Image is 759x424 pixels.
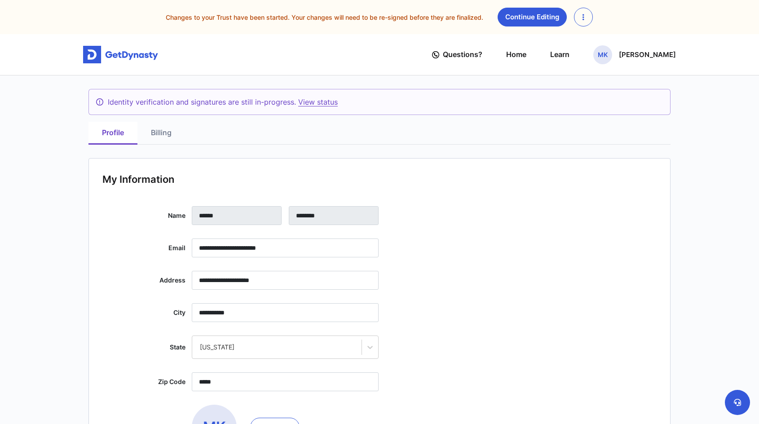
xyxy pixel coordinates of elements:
[550,42,569,67] a: Learn
[443,46,482,63] span: Questions?
[506,42,526,67] a: Home
[200,343,354,352] div: [US_STATE]
[88,122,137,145] a: Profile
[619,51,676,58] p: [PERSON_NAME]
[102,336,185,359] label: State
[102,372,185,391] label: Zip Code
[102,238,185,257] label: Email
[593,45,676,64] button: MK[PERSON_NAME]
[108,97,338,107] span: Identity verification and signatures are still in-progress .
[137,122,185,145] a: Billing
[102,271,185,290] label: Address
[102,303,185,322] label: City
[498,8,567,26] a: Continue Editing
[7,8,751,26] div: Changes to your Trust have been started. Your changes will need to be re-signed before they are f...
[102,206,185,225] label: Name
[432,42,482,67] a: Questions?
[102,173,174,186] span: My Information
[593,45,612,64] span: MK
[83,46,158,64] img: Get started for free with Dynasty Trust Company
[298,97,338,106] a: View status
